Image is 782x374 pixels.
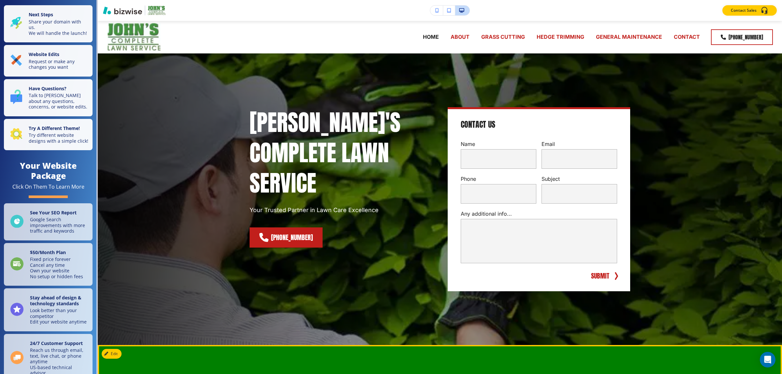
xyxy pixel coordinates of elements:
a: $50/Month PlanFixed price foreverCancel any timeOwn your websiteNo setup or hidden fees [4,243,93,286]
strong: $ 50 /Month Plan [30,249,66,255]
button: Edit [102,349,122,359]
strong: 24/7 Customer Support [30,340,83,346]
p: GENERAL MAINTENANCE [596,33,662,41]
p: ABOUT [451,33,470,41]
p: HOME [423,33,439,41]
h4: Your Website Package [4,161,93,181]
strong: Have Questions? [29,85,66,92]
button: SUBMIT [590,271,611,281]
a: [PHONE_NUMBER] [711,29,773,45]
img: Your Logo [148,6,166,15]
strong: Next Steps [29,11,53,18]
div: Open Intercom Messenger [760,352,775,367]
div: Click On Them To Learn More [12,183,84,190]
strong: Stay ahead of design & technology standards [30,295,81,307]
strong: Try A Different Theme! [29,125,80,131]
button: Website EditsRequest or make any changes you want [4,45,93,77]
p: Share your domain with us. We will handle the launch! [29,19,89,36]
p: CONTACT [674,33,700,41]
p: HEDGE TRIMMING [537,33,584,41]
button: Next StepsShare your domain with us.We will handle the launch! [4,5,93,42]
p: Look better than your competitor Edit your website anytime [30,308,89,325]
p: GRASS CUTTING [481,33,525,41]
a: See Your SEO ReportGoogle Search improvements with more traffic and keywords [4,203,93,240]
p: Talk to [PERSON_NAME] about any questions, concerns, or website edits. [29,93,89,110]
strong: Website Edits [29,51,59,57]
img: John's Complete Lawn Service [108,23,161,50]
h4: Contact Us [461,120,495,130]
p: Google Search improvements with more traffic and keywords [30,217,89,234]
a: [PHONE_NUMBER] [250,227,323,248]
p: Phone [461,175,536,183]
p: Name [461,140,536,148]
p: Contact Sales [731,7,757,13]
p: Your Trusted Partner in Lawn Care Excellence [250,206,432,214]
p: Email [542,140,617,148]
strong: See Your SEO Report [30,209,77,216]
p: [PERSON_NAME]'S COMPLETE LAWN SERVICE [250,107,432,198]
img: Bizwise Logo [103,7,142,14]
button: Try A Different Theme!Try different website designs with a simple click! [4,119,93,151]
button: Contact Sales [722,5,777,16]
p: Try different website designs with a simple click! [29,132,89,144]
a: Stay ahead of design & technology standardsLook better than your competitorEdit your website anytime [4,288,93,331]
p: Any additional info... [461,210,617,218]
p: Fixed price forever Cancel any time Own your website No setup or hidden fees [30,256,83,279]
p: Request or make any changes you want [29,59,89,70]
button: Have Questions?Talk to [PERSON_NAME] about any questions, concerns, or website edits. [4,79,93,116]
p: Subject [542,175,617,183]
